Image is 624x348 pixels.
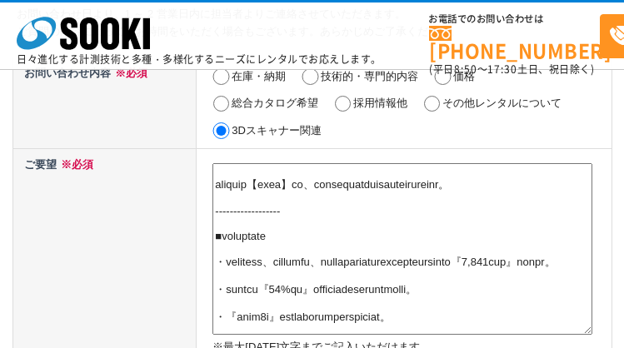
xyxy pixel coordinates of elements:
a: [PHONE_NUMBER] [429,26,600,60]
label: 技術的・専門的内容 [321,70,418,82]
span: お電話でのお問い合わせは [429,14,600,24]
span: (平日 ～ 土日、祝日除く) [429,62,594,77]
label: その他レンタルについて [442,97,562,109]
p: 日々進化する計測技術と多種・多様化するニーズにレンタルでお応えします。 [17,54,382,64]
span: ※必須 [57,158,93,171]
label: 価格 [453,70,475,82]
span: 8:50 [454,62,477,77]
th: お問い合わせ内容 [12,57,197,149]
label: 在庫・納期 [232,70,286,82]
span: 17:30 [487,62,517,77]
label: 採用情報他 [353,97,407,109]
label: 3Dスキャナー関連 [232,124,322,137]
label: 総合カタログ希望 [232,97,318,109]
